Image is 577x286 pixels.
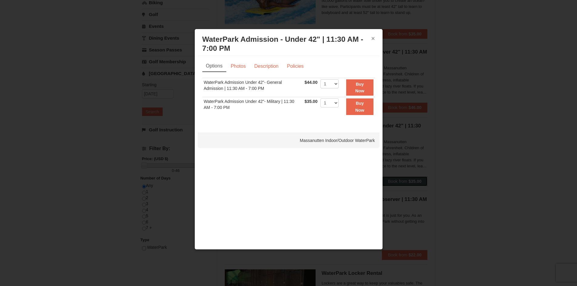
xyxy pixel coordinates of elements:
[202,78,303,97] td: WaterPark Admission Under 42"- General Admission | 11:30 AM - 7:00 PM
[202,97,303,116] td: WaterPark Admission Under 42"- Military | 11:30 AM - 7:00 PM
[250,61,282,72] a: Description
[202,35,375,53] h3: WaterPark Admission - Under 42" | 11:30 AM - 7:00 PM
[346,79,373,96] button: Buy Now
[304,99,317,104] span: $35.00
[346,98,373,115] button: Buy Now
[304,80,317,85] span: $44.00
[202,61,226,72] a: Options
[371,35,375,41] button: ×
[355,101,364,112] strong: Buy Now
[283,61,307,72] a: Policies
[198,133,380,148] div: Massanutten Indoor/Outdoor WaterPark
[355,82,364,93] strong: Buy Now
[227,61,250,72] a: Photos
